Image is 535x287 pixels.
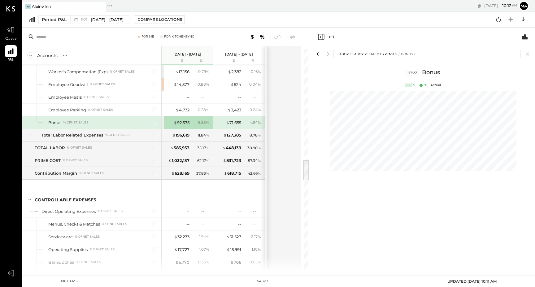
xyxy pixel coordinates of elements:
span: % [258,171,261,176]
a: Queue [0,24,21,42]
span: $ [223,132,227,137]
div: For Me [141,34,154,39]
div: 5.58 [198,120,209,125]
div: Employee Meals [48,94,82,100]
div: % of NET SALES [102,222,127,226]
div: % of NET SALES [75,235,100,239]
div: 37.83 [196,171,209,176]
div: 17,727 [174,247,189,253]
span: $ [228,69,231,74]
div: 0.28 [198,107,209,113]
span: % [206,247,209,252]
span: $ [222,145,226,150]
div: $ [165,58,189,63]
span: $ [174,234,177,239]
span: UPDATED: [DATE] 10:11 AM [447,279,497,284]
div: -- [238,209,241,214]
div: 1.10 [252,247,261,252]
div: 448,139 [222,145,241,151]
div: -- [253,209,261,214]
div: For KitchenSync [164,34,194,39]
span: % [258,247,261,252]
span: $ [223,158,226,163]
span: % [258,158,261,163]
span: % [258,69,261,74]
span: % [206,120,209,125]
span: % [258,82,261,87]
span: $ [174,82,177,87]
div: 13,156 [175,69,189,75]
div: Bar Supplies [48,259,74,265]
span: [DATE] - [DATE] [91,17,124,23]
div: 524 [231,82,241,87]
div: Employee Parking [48,107,86,113]
div: 583,953 [170,145,189,151]
div: TOTAL LABOR [35,145,65,151]
span: $ [176,107,179,112]
div: 196 items [61,279,78,284]
div: 831,723 [223,158,241,164]
div: Actual [405,83,441,88]
span: Queue [5,36,17,42]
div: % [243,58,263,63]
div: -- [253,94,261,100]
div: 42.66 [248,171,261,176]
span: P07 [81,18,89,21]
div: Period P&L [42,16,67,23]
div: LABOR [337,52,349,56]
div: 35.17 [197,145,209,151]
div: % of NET SALES [63,120,88,125]
div: $ [413,83,415,88]
span: $ [231,82,234,87]
div: 0.04 [249,82,261,87]
div: AI [25,4,31,9]
span: % [206,69,209,74]
div: v 4.32.3 [257,279,268,284]
span: $ [226,234,230,239]
div: 8.78 [250,132,261,138]
div: 0.16 [251,69,261,74]
div: % of NET SALES [84,95,109,99]
div: % of NET SALES [88,108,113,112]
div: 766 [230,259,241,265]
span: $ [174,247,178,252]
div: 127,385 [223,132,241,138]
div: Accounts [37,52,58,59]
span: $ [224,171,227,176]
div: 5,770 [175,259,189,265]
div: % of NET SALES [79,171,104,175]
div: [DATE] [484,3,517,9]
div: 0.24 [250,107,261,113]
div: -- [201,209,209,214]
div: 92,575 [174,120,189,126]
div: 57.34 [248,158,261,164]
div: 30.90 [247,145,261,151]
div: 0.88 [198,82,209,87]
div: 11.84 [198,132,209,138]
div: % of NET SALES [89,247,115,252]
div: Bonus [401,52,413,56]
div: -- [186,209,189,214]
div: Labor Related Expenses [352,52,397,56]
button: Close panel [317,33,325,41]
span: $ [227,247,230,252]
div: Menus, Checks & Matches [48,221,100,227]
div: % of NET SALES [76,260,101,264]
p: [DATE] - [DATE] [225,52,253,56]
div: % [191,58,211,63]
div: 62.17 [197,158,209,164]
span: $ [175,69,179,74]
span: % [258,234,261,239]
span: $ [230,260,234,265]
div: 618,715 [224,170,241,176]
div: -- [253,221,261,226]
span: $ [228,107,231,112]
span: % [206,82,209,87]
div: Compare Locations [138,17,182,22]
span: % [206,234,209,239]
span: $ [174,120,177,125]
button: Expand panel (e) [328,33,335,41]
div: Bonus [311,69,535,83]
div: 1,032,137 [168,158,189,164]
div: Bonus [48,120,61,126]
